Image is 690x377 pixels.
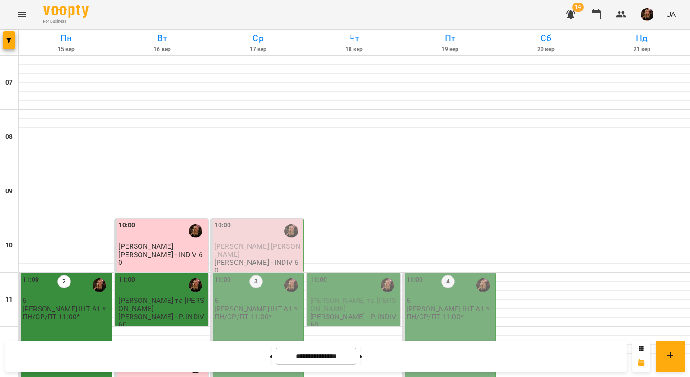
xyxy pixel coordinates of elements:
[476,278,490,292] img: Завада Аня
[43,5,89,18] img: Voopty Logo
[310,296,396,312] span: [PERSON_NAME] та [PERSON_NAME]
[499,31,592,45] h6: Сб
[406,297,494,304] p: 6
[189,278,202,292] img: Завада Аня
[5,78,13,88] h6: 07
[189,224,202,238] img: Завада Аня
[118,221,135,231] label: 10:00
[214,275,231,285] label: 11:00
[310,275,327,285] label: 11:00
[406,305,494,321] p: [PERSON_NAME] ІНТ А1 *ПН/СР/ПТ 11:00*
[116,31,208,45] h6: Вт
[406,275,423,285] label: 11:00
[11,4,33,25] button: Menu
[596,45,688,54] h6: 21 вер
[499,45,592,54] h6: 20 вер
[596,31,688,45] h6: Нд
[381,278,394,292] img: Завада Аня
[5,295,13,305] h6: 11
[308,31,400,45] h6: Чт
[116,45,208,54] h6: 16 вер
[214,259,302,274] p: [PERSON_NAME] - INDIV 60
[404,31,496,45] h6: Пт
[20,31,112,45] h6: Пн
[5,132,13,142] h6: 08
[214,297,302,304] p: 6
[23,297,110,304] p: 6
[249,275,263,288] label: 3
[212,31,304,45] h6: Ср
[118,251,205,267] p: [PERSON_NAME] - INDIV 60
[308,45,400,54] h6: 18 вер
[20,45,112,54] h6: 15 вер
[118,296,204,312] span: [PERSON_NAME] та [PERSON_NAME]
[214,242,300,258] span: [PERSON_NAME] [PERSON_NAME]
[57,275,71,288] label: 2
[212,45,304,54] h6: 17 вер
[43,19,89,24] span: For Business
[118,275,135,285] label: 11:00
[118,242,173,250] span: [PERSON_NAME]
[572,3,584,12] span: 14
[641,8,653,21] img: 019b2ef03b19e642901f9fba5a5c5a68.jpg
[214,305,302,321] p: [PERSON_NAME] ІНТ А1 *ПН/СР/ПТ 11:00*
[404,45,496,54] h6: 19 вер
[284,224,298,238] img: Завада Аня
[5,240,13,250] h6: 10
[441,275,455,288] label: 4
[93,278,106,292] img: Завада Аня
[310,313,397,329] p: [PERSON_NAME] - P. INDIV 60
[5,186,13,196] h6: 09
[118,313,205,329] p: [PERSON_NAME] - P. INDIV 60
[662,6,679,23] button: UA
[284,278,298,292] img: Завада Аня
[23,275,39,285] label: 11:00
[23,305,110,321] p: [PERSON_NAME] ІНТ А1 *ПН/СР/ПТ 11:00*
[666,9,676,19] span: UA
[214,221,231,231] label: 10:00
